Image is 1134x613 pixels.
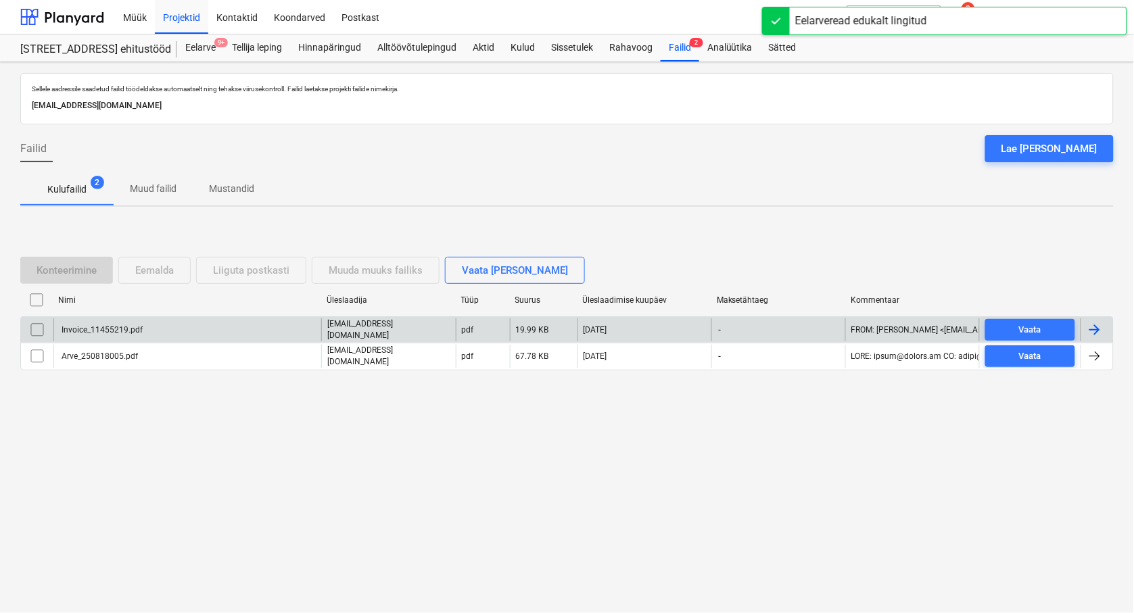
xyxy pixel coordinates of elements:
div: [DATE] [584,351,607,361]
span: 9+ [214,38,228,47]
div: 67.78 KB [516,351,549,361]
div: Vaata [1019,322,1041,338]
div: Failid [661,34,699,62]
div: pdf [462,325,474,335]
p: Muud failid [130,182,176,196]
div: pdf [462,351,474,361]
div: Eelarve [177,34,224,62]
button: Vaata [PERSON_NAME] [445,257,585,284]
a: Hinnapäringud [290,34,369,62]
a: Tellija leping [224,34,290,62]
div: Arve_250818005.pdf [60,351,138,361]
a: Sissetulek [543,34,601,62]
div: Maksetähtaeg [717,295,841,305]
div: Lae [PERSON_NAME] [1001,140,1097,157]
button: Vaata [985,319,1075,341]
a: Eelarve9+ [177,34,224,62]
div: [STREET_ADDRESS] ehitustööd [20,43,161,57]
span: - [717,324,723,336]
div: 19.99 KB [516,325,549,335]
div: Üleslaadija [327,295,450,305]
a: Aktid [465,34,502,62]
button: Vaata [985,345,1075,367]
div: Kommentaar [851,295,975,305]
span: Failid [20,141,47,157]
p: [EMAIL_ADDRESS][DOMAIN_NAME] [32,99,1102,113]
div: Tüüp [461,295,504,305]
button: Lae [PERSON_NAME] [985,135,1114,162]
p: [EMAIL_ADDRESS][DOMAIN_NAME] [327,318,450,341]
iframe: Chat Widget [1066,548,1134,613]
span: - [717,351,723,362]
a: Alltöövõtulepingud [369,34,465,62]
div: Vaata [1019,349,1041,364]
a: Failid2 [661,34,699,62]
div: Vaata [PERSON_NAME] [462,262,568,279]
p: [EMAIL_ADDRESS][DOMAIN_NAME] [327,345,450,368]
a: Rahavoog [601,34,661,62]
span: 2 [91,176,104,189]
span: 2 [690,38,703,47]
div: [DATE] [584,325,607,335]
a: Sätted [761,34,805,62]
a: Analüütika [699,34,761,62]
div: Üleslaadimise kuupäev [583,295,707,305]
p: Sellele aadressile saadetud failid töödeldakse automaatselt ning tehakse viirusekontroll. Failid ... [32,84,1102,93]
p: Mustandid [209,182,254,196]
div: Invoice_11455219.pdf [60,325,143,335]
a: Kulud [502,34,543,62]
div: Nimi [58,295,316,305]
div: Suurus [515,295,572,305]
p: Kulufailid [47,182,87,197]
div: Eelarveread edukalt lingitud [795,13,927,29]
